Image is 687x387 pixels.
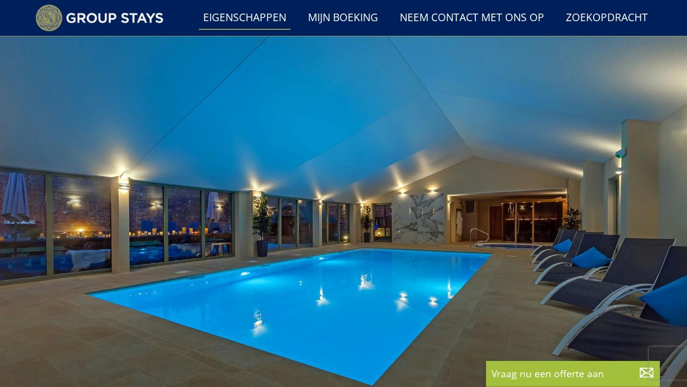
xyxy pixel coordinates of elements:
[35,4,164,31] img: Groepsverblijven
[308,10,378,24] font: Mijn boeking
[203,10,286,24] font: Eigenschappen
[400,10,544,24] font: Neem contact met ons op
[304,6,382,30] a: Mijn boeking
[491,367,604,380] font: Vraag nu een offerte aan
[566,10,648,24] font: Zoekopdracht
[395,6,549,30] a: Neem contact met ons op
[199,6,291,30] a: Eigenschappen
[562,6,652,30] a: Zoekopdracht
